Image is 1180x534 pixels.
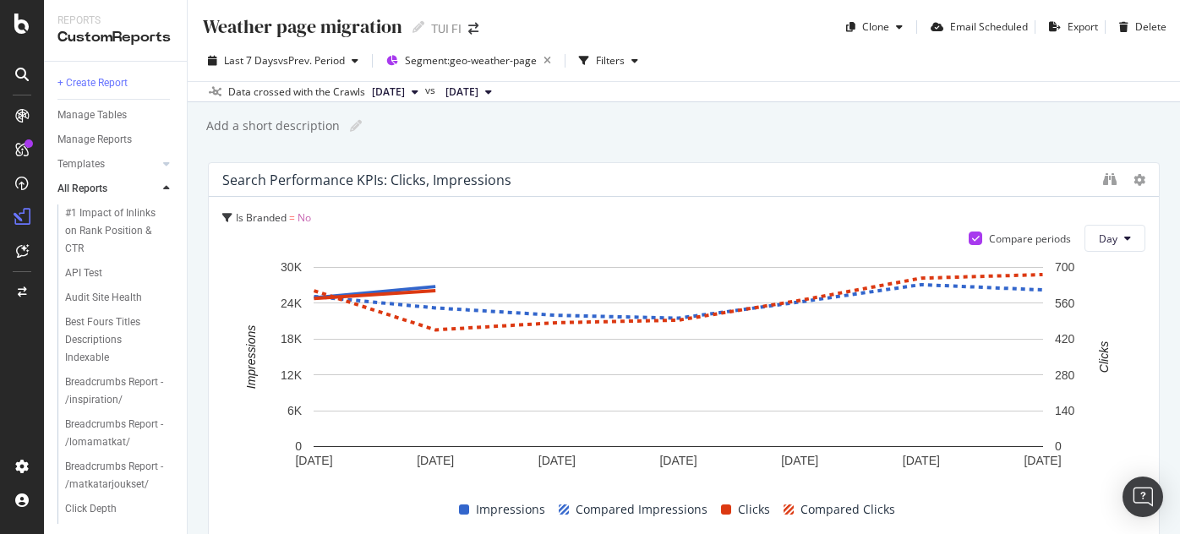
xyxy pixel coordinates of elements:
[65,373,164,409] div: Breadcrumbs Report - /inspiration/
[65,204,175,258] a: #1 Impact of Inlinks on Rank Position & CTR
[205,117,340,134] div: Add a short description
[862,19,889,34] div: Clone
[65,416,165,451] div: Breadcrumbs Report - /lomamatkat/
[839,14,910,41] button: Clone
[445,84,478,100] span: 2025 Sep. 14th
[57,155,158,173] a: Templates
[412,21,424,33] i: Edit report name
[738,499,770,520] span: Clicks
[281,332,303,346] text: 18K
[222,172,511,188] div: Search Performance KPIs: Clicks, Impressions
[281,297,303,310] text: 24K
[1084,225,1145,252] button: Day
[222,259,1134,483] svg: A chart.
[417,454,454,467] text: [DATE]
[425,83,439,98] span: vs
[365,82,425,102] button: [DATE]
[405,53,537,68] span: Segment: geo-weather-page
[1055,440,1062,454] text: 0
[65,313,175,367] a: Best Fours Titles Descriptions Indexable
[380,47,558,74] button: Segment:geo-weather-page
[1055,297,1075,310] text: 560
[431,20,462,37] div: TUI FI
[244,325,258,389] text: Impressions
[476,499,545,520] span: Impressions
[65,373,175,409] a: Breadcrumbs Report - /inspiration/
[1135,19,1166,34] div: Delete
[228,84,365,100] div: Data crossed with the Crawls
[65,458,175,493] a: Breadcrumbs Report - /matkatarjoukset/
[57,14,173,28] div: Reports
[1055,332,1075,346] text: 420
[950,19,1028,34] div: Email Scheduled
[281,368,303,382] text: 12K
[989,232,1071,246] div: Compare periods
[659,454,697,467] text: [DATE]
[57,28,173,47] div: CustomReports
[372,84,405,100] span: 2025 Sep. 22nd
[278,53,345,68] span: vs Prev. Period
[65,204,167,258] div: #1 Impact of Inlinks on Rank Position & CTR
[65,500,175,518] a: Click Depth
[576,499,707,520] span: Compared Impressions
[65,264,102,282] div: API Test
[350,120,362,132] i: Edit report name
[1097,341,1111,373] text: Clicks
[65,500,117,518] div: Click Depth
[781,454,818,467] text: [DATE]
[287,404,303,417] text: 6K
[57,74,175,92] a: + Create Report
[298,210,311,225] span: No
[57,155,105,173] div: Templates
[289,210,295,225] span: =
[57,180,107,198] div: All Reports
[1055,368,1075,382] text: 280
[1068,19,1098,34] div: Export
[201,14,402,40] div: Weather page migration
[295,440,302,454] text: 0
[924,14,1028,41] button: Email Scheduled
[224,53,278,68] span: Last 7 Days
[1055,404,1075,417] text: 140
[1055,261,1075,275] text: 700
[65,289,142,307] div: Audit Site Health
[281,261,303,275] text: 30K
[538,454,576,467] text: [DATE]
[439,82,499,102] button: [DATE]
[572,47,645,74] button: Filters
[468,23,478,35] div: arrow-right-arrow-left
[903,454,940,467] text: [DATE]
[57,180,158,198] a: All Reports
[1112,14,1166,41] button: Delete
[65,458,166,493] div: Breadcrumbs Report - /matkatarjoukset/
[1024,454,1061,467] text: [DATE]
[57,131,175,149] a: Manage Reports
[1103,172,1117,186] div: binoculars
[65,416,175,451] a: Breadcrumbs Report - /lomamatkat/
[65,289,175,307] a: Audit Site Health
[57,106,175,124] a: Manage Tables
[1099,232,1117,246] span: Day
[800,499,895,520] span: Compared Clicks
[236,210,287,225] span: Is Branded
[65,313,166,367] div: Best Fours Titles Descriptions Indexable
[1123,477,1163,517] div: Open Intercom Messenger
[57,74,128,92] div: + Create Report
[57,106,127,124] div: Manage Tables
[295,454,332,467] text: [DATE]
[1042,14,1098,41] button: Export
[65,264,175,282] a: API Test
[57,131,132,149] div: Manage Reports
[201,47,365,74] button: Last 7 DaysvsPrev. Period
[596,53,625,68] div: Filters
